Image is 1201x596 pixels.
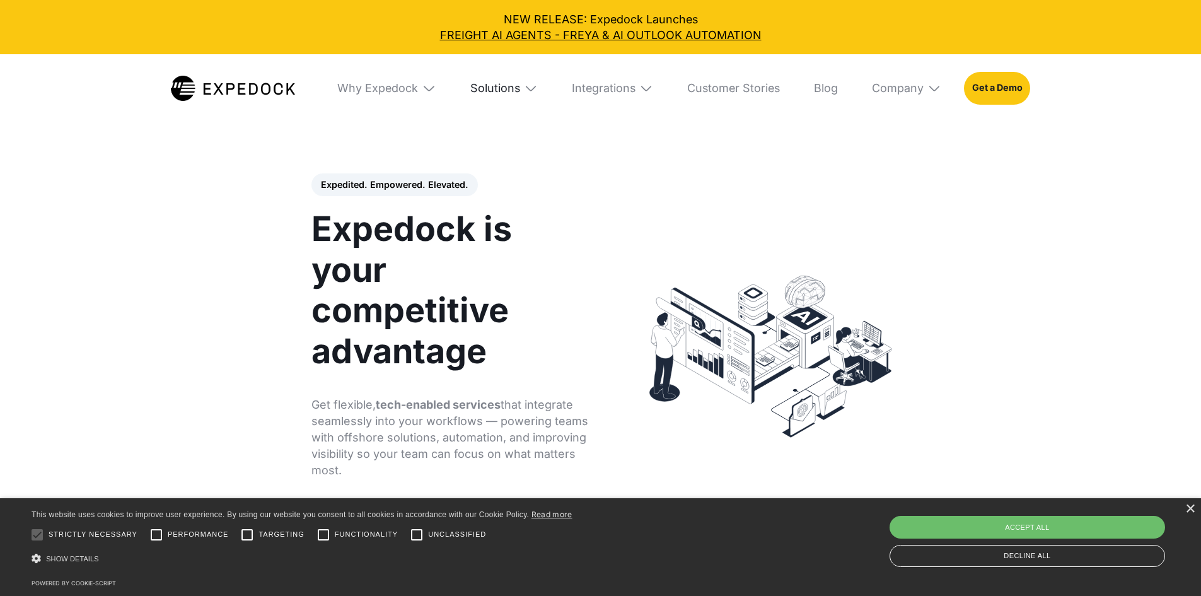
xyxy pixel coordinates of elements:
[1185,505,1195,514] div: Close
[11,27,1190,43] a: FREIGHT AI AGENTS - FREYA & AI OUTLOOK AUTOMATION
[168,529,229,540] span: Performance
[32,580,116,587] a: Powered by cookie-script
[459,54,549,122] div: Solutions
[861,54,953,122] div: Company
[337,81,418,95] div: Why Expedock
[803,54,849,122] a: Blog
[11,11,1190,43] div: NEW RELEASE: Expedock Launches
[560,54,664,122] div: Integrations
[470,81,520,95] div: Solutions
[572,81,635,95] div: Integrations
[326,54,447,122] div: Why Expedock
[376,398,501,411] strong: tech-enabled services
[32,549,572,569] div: Show details
[676,54,791,122] a: Customer Stories
[890,545,1165,567] div: Decline all
[1138,535,1201,596] iframe: Chat Widget
[890,516,1165,539] div: Accept all
[311,397,591,479] p: Get flexible, that integrate seamlessly into your workflows — powering teams with offshore soluti...
[46,555,99,563] span: Show details
[311,209,591,371] h1: Expedock is your competitive advantage
[964,72,1030,105] a: Get a Demo
[872,81,924,95] div: Company
[1138,535,1201,596] div: 채팅 위젯
[531,510,572,519] a: Read more
[428,529,486,540] span: Unclassified
[32,510,529,519] span: This website uses cookies to improve user experience. By using our website you consent to all coo...
[258,529,304,540] span: Targeting
[49,529,137,540] span: Strictly necessary
[335,529,398,540] span: Functionality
